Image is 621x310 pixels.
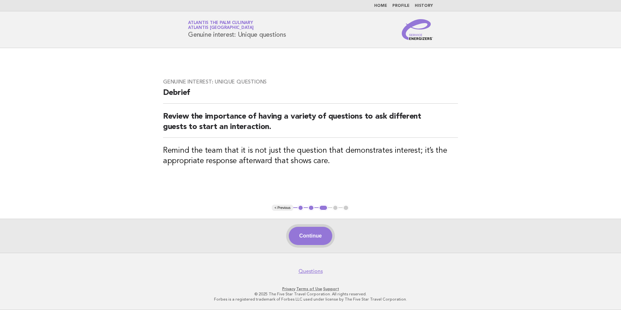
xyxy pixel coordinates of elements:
[319,205,328,211] button: 3
[374,4,387,8] a: Home
[188,26,254,30] span: Atlantis [GEOGRAPHIC_DATA]
[163,146,458,166] h3: Remind the team that it is not just the question that demonstrates interest; it’s the appropriate...
[298,268,323,275] a: Questions
[112,286,509,291] p: · ·
[163,79,458,85] h3: Genuine interest: Unique questions
[323,287,339,291] a: Support
[296,287,322,291] a: Terms of Use
[188,21,286,38] h1: Genuine interest: Unique questions
[415,4,433,8] a: History
[282,287,295,291] a: Privacy
[163,111,458,138] h2: Review the importance of having a variety of questions to ask different guests to start an intera...
[392,4,410,8] a: Profile
[112,297,509,302] p: Forbes is a registered trademark of Forbes LLC used under license by The Five Star Travel Corpora...
[272,205,293,211] button: < Previous
[289,227,332,245] button: Continue
[308,205,314,211] button: 2
[188,21,254,30] a: Atlantis The Palm CulinaryAtlantis [GEOGRAPHIC_DATA]
[163,88,458,104] h2: Debrief
[402,19,433,40] img: Service Energizers
[112,291,509,297] p: © 2025 The Five Star Travel Corporation. All rights reserved.
[298,205,304,211] button: 1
